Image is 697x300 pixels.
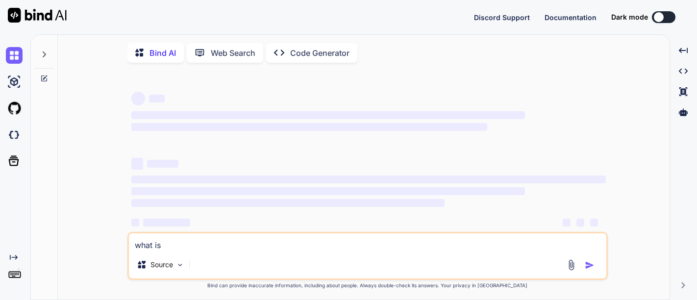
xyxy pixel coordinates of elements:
[131,199,445,207] span: ‌
[474,13,530,22] span: Discord Support
[6,74,23,90] img: ai-studio
[176,261,184,269] img: Pick Models
[131,92,145,105] span: ‌
[611,12,648,22] span: Dark mode
[147,160,178,168] span: ‌
[149,95,165,102] span: ‌
[131,111,525,119] span: ‌
[143,219,190,226] span: ‌
[545,13,597,22] span: Documentation
[6,100,23,117] img: githubLight
[290,47,349,59] p: Code Generator
[131,187,525,195] span: ‌
[545,12,597,23] button: Documentation
[585,260,595,270] img: icon
[576,219,584,226] span: ‌
[131,175,606,183] span: ‌
[127,282,608,289] p: Bind can provide inaccurate information, including about people. Always double-check its answers....
[566,259,577,271] img: attachment
[590,219,598,226] span: ‌
[131,123,487,131] span: ‌
[131,158,143,170] span: ‌
[563,219,571,226] span: ‌
[211,47,255,59] p: Web Search
[131,219,139,226] span: ‌
[474,12,530,23] button: Discord Support
[149,47,176,59] p: Bind AI
[6,126,23,143] img: darkCloudIdeIcon
[6,47,23,64] img: chat
[150,260,173,270] p: Source
[129,233,606,251] textarea: what is
[8,8,67,23] img: Bind AI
